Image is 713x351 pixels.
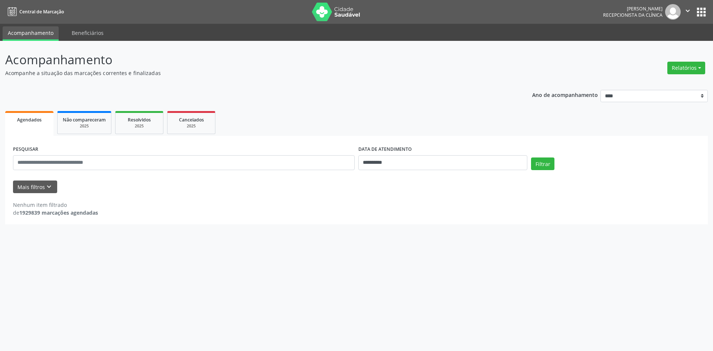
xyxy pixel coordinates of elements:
i:  [684,7,692,15]
p: Acompanhamento [5,51,497,69]
div: 2025 [121,123,158,129]
a: Acompanhamento [3,26,59,41]
button: apps [695,6,708,19]
div: Nenhum item filtrado [13,201,98,209]
a: Central de Marcação [5,6,64,18]
strong: 1929839 marcações agendadas [19,209,98,216]
p: Acompanhe a situação das marcações correntes e finalizadas [5,69,497,77]
div: 2025 [63,123,106,129]
p: Ano de acompanhamento [532,90,598,99]
span: Não compareceram [63,117,106,123]
div: [PERSON_NAME] [603,6,662,12]
button: Relatórios [667,62,705,74]
label: PESQUISAR [13,144,38,155]
a: Beneficiários [66,26,109,39]
span: Resolvidos [128,117,151,123]
div: 2025 [173,123,210,129]
img: img [665,4,681,20]
span: Recepcionista da clínica [603,12,662,18]
span: Central de Marcação [19,9,64,15]
div: de [13,209,98,217]
i: keyboard_arrow_down [45,183,53,191]
span: Cancelados [179,117,204,123]
button: Filtrar [531,157,554,170]
button: Mais filtroskeyboard_arrow_down [13,181,57,194]
label: DATA DE ATENDIMENTO [358,144,412,155]
span: Agendados [17,117,42,123]
button:  [681,4,695,20]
